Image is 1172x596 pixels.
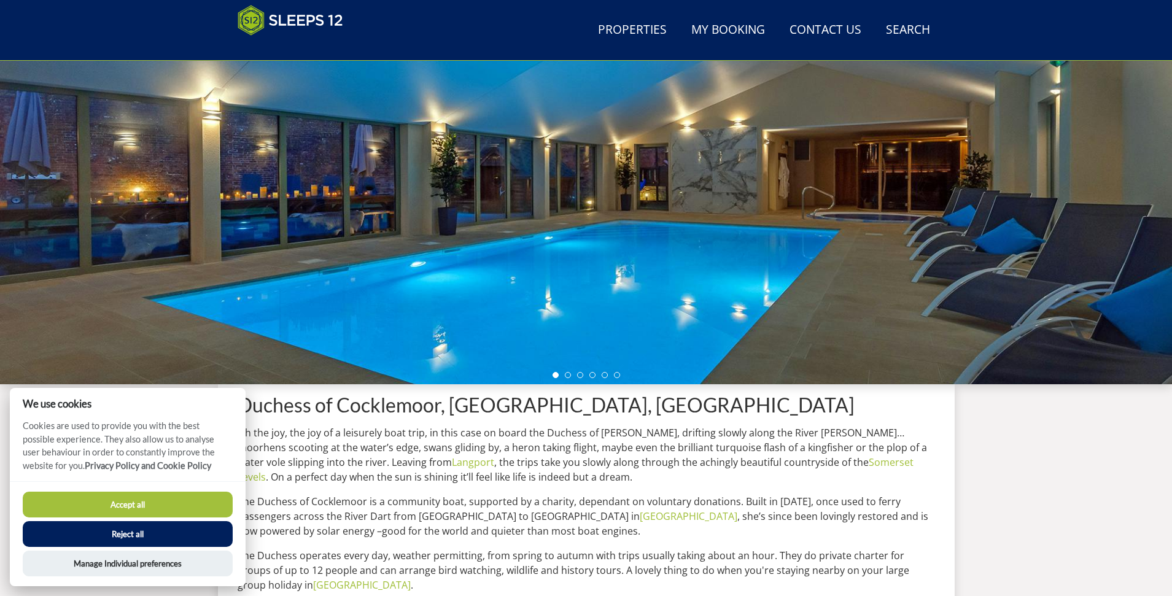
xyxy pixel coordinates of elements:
p: The Duchess operates every day, weather permitting, from spring to autumn with trips usually taki... [238,548,935,592]
a: Privacy Policy and Cookie Policy [85,460,211,471]
a: Search [881,17,935,44]
iframe: Customer reviews powered by Trustpilot [231,43,360,53]
a: Langport [452,455,494,469]
p: The Duchess of Cocklemoor is a community boat, supported by a charity, dependant on voluntary don... [238,494,935,538]
h2: We use cookies [10,398,246,409]
a: Contact Us [785,17,866,44]
button: Manage Individual preferences [23,551,233,576]
a: My Booking [686,17,770,44]
a: Properties [593,17,672,44]
a: [GEOGRAPHIC_DATA] [313,578,411,592]
img: Sleeps 12 [238,5,343,36]
a: [GEOGRAPHIC_DATA] [640,509,737,523]
button: Reject all [23,521,233,547]
p: Oh the joy, the joy of a leisurely boat trip, in this case on board the Duchess of [PERSON_NAME],... [238,425,935,484]
button: Accept all [23,492,233,517]
p: Cookies are used to provide you with the best possible experience. They also allow us to analyse ... [10,419,246,481]
h1: Duchess of Cocklemoor, [GEOGRAPHIC_DATA], [GEOGRAPHIC_DATA] [238,394,935,416]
